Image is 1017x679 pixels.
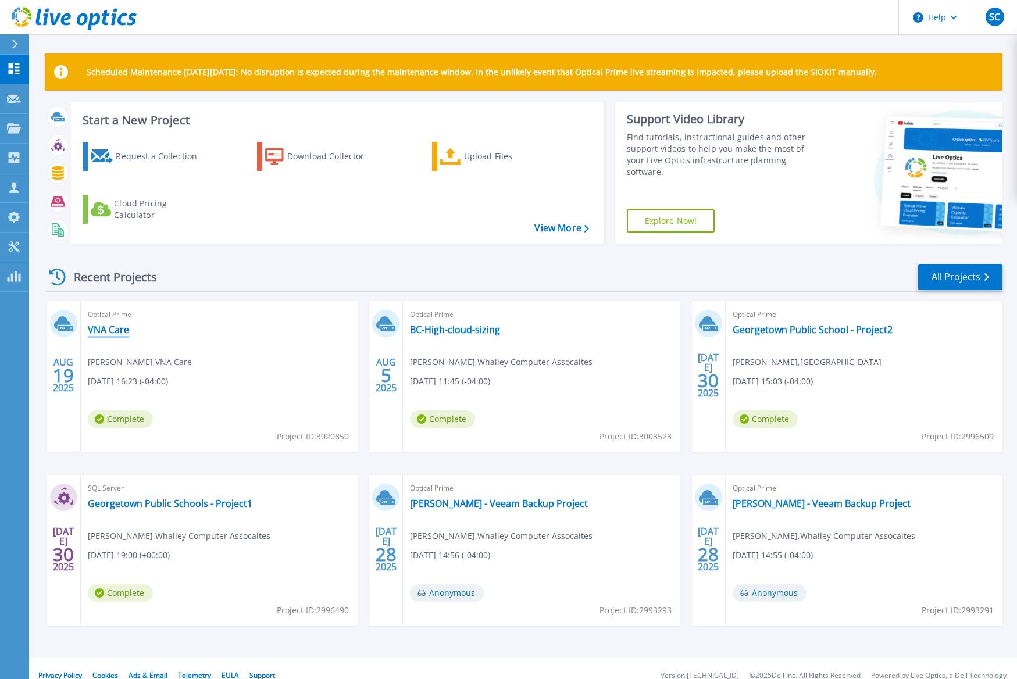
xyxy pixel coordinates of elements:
div: Support Video Library [627,112,823,127]
a: Georgetown Public School - Project2 [733,324,893,335]
span: [PERSON_NAME] , [GEOGRAPHIC_DATA] [733,356,882,369]
a: BC-High-cloud-sizing [410,324,500,335]
span: 28 [376,549,397,559]
span: [PERSON_NAME] , VNA Care [88,356,192,369]
a: Georgetown Public Schools - Project1 [88,498,252,509]
span: [PERSON_NAME] , Whalley Computer Assocaites [88,530,270,542]
span: 5 [381,370,391,380]
span: [DATE] 19:00 (+00:00) [88,549,170,562]
a: [PERSON_NAME] - Veeam Backup Project [410,498,588,509]
div: Find tutorials, instructional guides and other support videos to help you make the most of your L... [627,131,823,178]
span: Project ID: 3003523 [600,430,672,443]
span: Project ID: 2996490 [277,604,349,617]
a: Explore Now! [627,209,715,233]
span: [DATE] 14:55 (-04:00) [733,549,813,562]
span: [DATE] 16:23 (-04:00) [88,375,168,388]
div: Request a Collection [116,145,209,168]
span: SQL Server [88,482,351,495]
span: Project ID: 2993291 [922,604,994,617]
span: [DATE] 14:56 (-04:00) [410,549,490,562]
span: [DATE] 11:45 (-04:00) [410,375,490,388]
span: 30 [698,376,719,385]
div: [DATE] 2025 [52,528,74,570]
span: Anonymous [733,584,807,602]
span: Optical Prime [88,308,351,321]
span: Optical Prime [410,482,673,495]
a: Download Collector [257,142,387,171]
span: Complete [88,584,153,602]
span: Project ID: 2993293 [600,604,672,617]
a: Request a Collection [83,142,212,171]
div: [DATE] 2025 [375,528,397,570]
span: Optical Prime [733,308,995,321]
span: Complete [88,410,153,428]
a: [PERSON_NAME] - Veeam Backup Project [733,498,911,509]
span: Project ID: 3020850 [277,430,349,443]
span: Complete [733,410,798,428]
a: VNA Care [88,324,129,335]
span: Optical Prime [733,482,995,495]
div: Recent Projects [45,263,173,291]
span: Complete [410,410,475,428]
span: [DATE] 15:03 (-04:00) [733,375,813,388]
span: Optical Prime [410,308,673,321]
div: AUG 2025 [52,354,74,396]
div: Download Collector [287,145,380,168]
span: [PERSON_NAME] , Whalley Computer Assocaites [410,356,593,369]
div: Cloud Pricing Calculator [114,198,207,221]
div: Upload Files [464,145,557,168]
a: Cloud Pricing Calculator [83,195,212,224]
span: [PERSON_NAME] , Whalley Computer Assocaites [733,530,915,542]
span: Anonymous [410,584,484,602]
span: Project ID: 2996509 [922,430,994,443]
a: Upload Files [432,142,562,171]
p: Scheduled Maintenance [DATE][DATE]: No disruption is expected during the maintenance window. In t... [87,67,877,77]
span: 28 [698,549,719,559]
span: 19 [53,370,74,380]
div: [DATE] 2025 [697,354,719,396]
span: [PERSON_NAME] , Whalley Computer Assocaites [410,530,593,542]
span: 30 [53,549,74,559]
a: All Projects [918,264,1002,290]
span: SC [989,12,1000,22]
a: View More [534,223,588,234]
h3: Start a New Project [83,114,588,127]
div: AUG 2025 [375,354,397,396]
div: [DATE] 2025 [697,528,719,570]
